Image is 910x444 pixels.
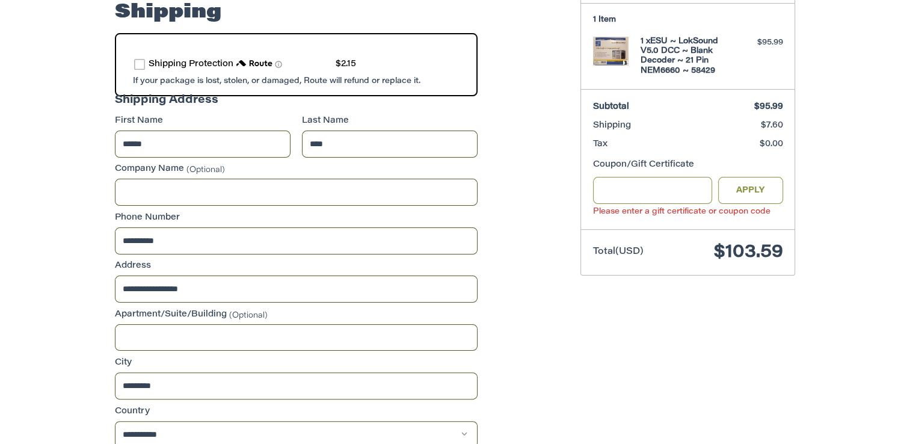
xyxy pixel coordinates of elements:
[718,177,783,204] button: Apply
[593,177,713,204] input: Gift Certificate or Coupon Code
[754,103,783,111] span: $95.99
[641,37,733,76] h4: 1 x ESU ~ LokSound V5.0 DCC ~ Blank Decoder ~ 21 Pin NEM6660 ~ 58429
[275,61,282,68] span: Learn more
[115,309,478,321] label: Apartment/Suite/Building
[593,207,783,217] label: Please enter a gift certificate or coupon code
[115,357,478,369] label: City
[115,260,478,273] label: Address
[593,247,644,256] span: Total (USD)
[593,15,783,25] h3: 1 Item
[593,103,629,111] span: Subtotal
[302,115,478,128] label: Last Name
[760,140,783,149] span: $0.00
[714,244,783,262] span: $103.59
[149,60,233,69] span: Shipping Protection
[593,122,631,130] span: Shipping
[761,122,783,130] span: $7.60
[115,212,478,224] label: Phone Number
[736,37,783,49] div: $95.99
[229,311,268,319] small: (Optional)
[593,159,783,171] div: Coupon/Gift Certificate
[593,140,607,149] span: Tax
[134,52,458,77] div: route shipping protection selector element
[133,77,420,85] span: If your package is lost, stolen, or damaged, Route will refund or replace it.
[115,163,478,176] label: Company Name
[336,58,356,71] div: $2.15
[115,115,291,128] label: First Name
[115,1,221,25] h2: Shipping
[115,405,478,418] label: Country
[115,93,218,115] legend: Shipping Address
[186,166,225,174] small: (Optional)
